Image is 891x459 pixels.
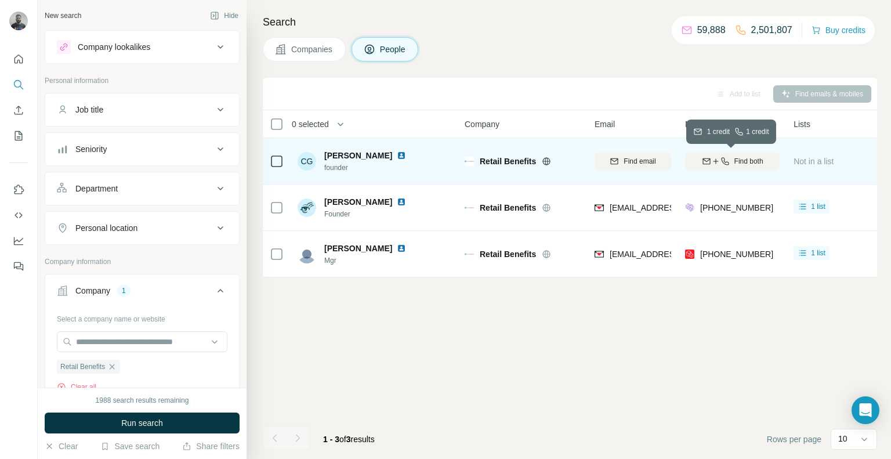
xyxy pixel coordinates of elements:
button: Use Surfe on LinkedIn [9,179,28,200]
button: Hide [202,7,247,24]
span: [EMAIL_ADDRESS][DOMAIN_NAME] [610,203,747,212]
span: Retail Benefits [480,202,536,214]
p: 59,888 [697,23,726,37]
button: Use Surfe API [9,205,28,226]
div: CG [298,152,316,171]
button: Run search [45,413,240,433]
div: Department [75,183,118,194]
span: founder [324,162,420,173]
span: Run search [121,417,163,429]
button: Company lookalikes [45,33,239,61]
button: Find email [595,153,671,170]
p: 2,501,807 [751,23,792,37]
button: Job title [45,96,239,124]
h4: Search [263,14,877,30]
img: provider people-data-labs logo [685,202,694,214]
button: Dashboard [9,230,28,251]
span: results [323,435,375,444]
p: Company information [45,256,240,267]
img: Logo of Retail Benefits [465,250,474,259]
img: provider prospeo logo [685,248,694,260]
button: Personal location [45,214,239,242]
span: Company [465,118,499,130]
span: [PERSON_NAME] [324,150,392,161]
span: Find email [624,156,655,167]
span: Founder [324,209,420,219]
button: Search [9,74,28,95]
button: Quick start [9,49,28,70]
span: [PERSON_NAME] [324,243,392,254]
div: Seniority [75,143,107,155]
span: [PERSON_NAME] [324,196,392,208]
div: Company [75,285,110,297]
img: Avatar [298,198,316,217]
span: of [339,435,346,444]
span: Lists [794,118,810,130]
span: People [380,44,407,55]
span: Email [595,118,615,130]
button: Clear [45,440,78,452]
button: Seniority [45,135,239,163]
span: Retail Benefits [480,156,536,167]
span: Retail Benefits [480,248,536,260]
img: Avatar [9,12,28,30]
button: Feedback [9,256,28,277]
p: 10 [838,433,847,444]
span: [PHONE_NUMBER] [700,203,773,212]
img: Avatar [298,245,316,263]
span: Mobile [685,118,709,130]
img: LinkedIn logo [397,151,406,160]
span: Mgr [324,255,420,266]
img: Logo of Retail Benefits [465,157,474,166]
span: 1 list [811,248,825,258]
p: Personal information [45,75,240,86]
div: 1 [117,285,131,296]
div: New search [45,10,81,21]
div: Job title [75,104,103,115]
button: Share filters [182,440,240,452]
span: [EMAIL_ADDRESS][DOMAIN_NAME] [610,250,747,259]
span: 1 list [811,201,825,212]
button: Department [45,175,239,203]
div: 1988 search results remaining [96,395,189,406]
span: 1 - 3 [323,435,339,444]
img: LinkedIn logo [397,197,406,207]
div: Open Intercom Messenger [852,396,879,424]
span: Find both [734,156,763,167]
div: Select a company name or website [57,309,227,324]
span: [PHONE_NUMBER] [700,250,773,259]
span: Retail Benefits [60,362,105,372]
button: Buy credits [812,22,865,38]
img: provider findymail logo [595,202,604,214]
button: Find both [685,153,780,170]
span: Not in a list [794,157,834,166]
span: Rows per page [767,433,821,445]
button: Clear all [57,382,96,392]
button: My lists [9,125,28,146]
button: Company1 [45,277,239,309]
img: provider findymail logo [595,248,604,260]
span: 3 [346,435,351,444]
div: Company lookalikes [78,41,150,53]
span: 0 selected [292,118,329,130]
div: Personal location [75,222,137,234]
button: Save search [100,440,160,452]
span: Companies [291,44,334,55]
button: Enrich CSV [9,100,28,121]
img: Logo of Retail Benefits [465,203,474,212]
img: LinkedIn logo [397,244,406,253]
